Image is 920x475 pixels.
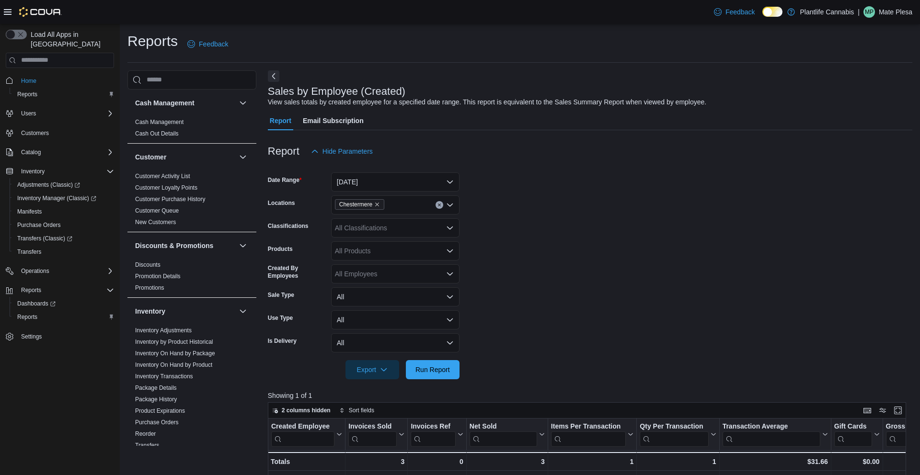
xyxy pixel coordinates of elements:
[13,298,59,309] a: Dashboards
[13,219,114,231] span: Purchase Orders
[237,240,249,251] button: Discounts & Promotions
[762,7,782,17] input: Dark Mode
[17,300,56,307] span: Dashboards
[135,306,235,316] button: Inventory
[135,119,184,125] a: Cash Management
[27,30,114,49] span: Load All Apps in [GEOGRAPHIC_DATA]
[2,264,118,278] button: Operations
[135,419,179,426] a: Purchase Orders
[10,232,118,245] a: Transfers (Classic)
[862,405,873,416] button: Keyboard shortcuts
[348,456,404,467] div: 3
[271,422,334,431] div: Created Employee
[331,310,460,329] button: All
[6,70,114,369] nav: Complex example
[135,385,177,391] a: Package Details
[10,88,118,101] button: Reports
[268,146,299,157] h3: Report
[834,422,872,431] div: Gift Cards
[834,422,880,446] button: Gift Cards
[551,422,634,446] button: Items Per Transaction
[135,98,235,108] button: Cash Management
[135,261,161,268] a: Discounts
[271,422,342,446] button: Created Employee
[13,206,114,217] span: Manifests
[268,70,279,82] button: Next
[13,233,76,244] a: Transfers (Classic)
[135,284,164,291] a: Promotions
[10,310,118,324] button: Reports
[725,7,755,17] span: Feedback
[17,248,41,256] span: Transfers
[17,331,46,342] a: Settings
[551,456,634,467] div: 1
[17,208,42,215] span: Manifests
[2,74,118,88] button: Home
[268,391,912,400] p: Showing 1 of 1
[640,422,708,446] div: Qty Per Transaction
[135,184,197,192] span: Customer Loyalty Points
[13,89,114,100] span: Reports
[322,147,373,156] span: Hide Parameters
[21,110,36,117] span: Users
[415,365,450,374] span: Run Report
[268,176,302,184] label: Date Range
[135,361,212,369] span: Inventory On Hand by Product
[551,422,626,446] div: Items Per Transaction
[348,422,404,446] button: Invoices Sold
[17,166,114,177] span: Inventory
[237,97,249,109] button: Cash Management
[436,201,443,209] button: Clear input
[135,152,166,162] h3: Customer
[10,178,118,192] a: Adjustments (Classic)
[237,305,249,317] button: Inventory
[17,127,114,139] span: Customers
[331,172,460,192] button: [DATE]
[640,456,716,467] div: 1
[268,264,327,280] label: Created By Employees
[17,127,53,139] a: Customers
[2,126,118,140] button: Customers
[21,286,41,294] span: Reports
[331,333,460,352] button: All
[268,337,297,345] label: Is Delivery
[722,422,820,431] div: Transaction Average
[13,246,114,258] span: Transfers
[2,146,118,159] button: Catalog
[303,111,364,130] span: Email Subscription
[21,148,41,156] span: Catalog
[17,221,61,229] span: Purchase Orders
[127,32,178,51] h1: Reports
[470,422,545,446] button: Net Sold
[345,360,399,379] button: Export
[17,313,37,321] span: Reports
[331,287,460,306] button: All
[10,205,118,218] button: Manifests
[135,173,190,180] a: Customer Activity List
[13,192,100,204] a: Inventory Manager (Classic)
[271,456,342,467] div: Totals
[351,360,393,379] span: Export
[2,107,118,120] button: Users
[135,273,181,280] a: Promotion Details
[135,130,179,137] a: Cash Out Details
[13,233,114,244] span: Transfers (Classic)
[268,86,405,97] h3: Sales by Employee (Created)
[135,396,177,403] a: Package History
[307,142,377,161] button: Hide Parameters
[10,192,118,205] a: Inventory Manager (Classic)
[800,6,854,18] p: Plantlife Cannabis
[879,6,912,18] p: Mate Plesa
[710,2,759,22] a: Feedback
[135,207,179,215] span: Customer Queue
[135,98,195,108] h3: Cash Management
[863,6,875,18] div: Mate Plesa
[411,422,463,446] button: Invoices Ref
[877,405,888,416] button: Display options
[268,405,334,416] button: 2 columns hidden
[2,329,118,343] button: Settings
[13,179,114,191] span: Adjustments (Classic)
[268,314,293,322] label: Use Type
[271,422,334,446] div: Created Employee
